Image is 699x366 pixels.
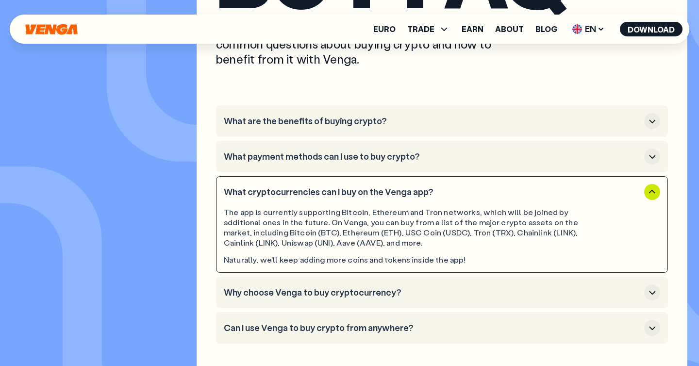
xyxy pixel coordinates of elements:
[224,323,640,333] h3: Can I use Venga to buy crypto from anywhere?
[224,151,640,162] h3: What payment methods can I use to buy crypto?
[535,25,557,33] a: Blog
[620,22,682,36] button: Download
[224,184,660,200] button: What cryptocurrencies can I buy on the Venga app?
[407,25,434,33] span: TRADE
[373,25,396,33] a: Euro
[495,25,524,33] a: About
[224,187,640,198] h3: What cryptocurrencies can I buy on the Venga app?
[224,287,640,298] h3: Why choose Venga to buy cryptocurrency?
[216,21,512,67] p: Here is additional information to answer some of the common questions about buying crypto and how...
[224,284,660,300] button: Why choose Venga to buy cryptocurrency?
[224,320,660,336] button: Can I use Venga to buy crypto from anywhere?
[462,25,483,33] a: Earn
[407,23,450,35] span: TRADE
[569,21,608,37] span: EN
[224,207,605,248] div: The app is currently supporting Bitcoin, Ethereum and Tron networks, which will be joined by addi...
[224,149,660,165] button: What payment methods can I use to buy crypto?
[224,255,605,265] div: Naturally, we’ll keep adding more coins and tokens inside the app!
[224,116,640,127] h3: What are the benefits of buying crypto?
[572,24,582,34] img: flag-uk
[24,24,79,35] svg: Home
[224,113,660,129] button: What are the benefits of buying crypto?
